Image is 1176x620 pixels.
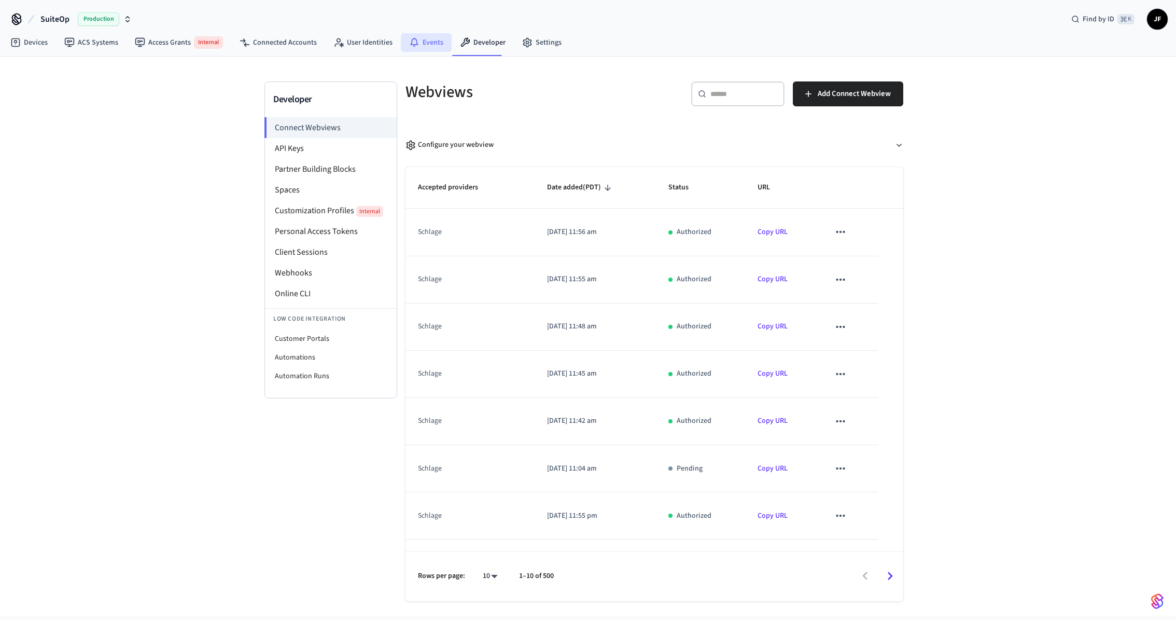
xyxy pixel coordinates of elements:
li: Customization Profiles [265,200,397,221]
a: Settings [514,33,570,52]
a: Copy URL [758,416,788,426]
a: Events [401,33,452,52]
li: Automations [265,348,397,367]
a: Copy URL [758,368,788,379]
div: schlage [418,463,512,474]
div: schlage [418,274,512,285]
li: Webhooks [265,263,397,283]
span: SuiteOp [40,13,69,25]
span: JF [1148,10,1167,29]
button: Go to next page [878,564,902,588]
div: schlage [418,416,512,426]
p: [DATE] 11:55 pm [547,511,643,521]
a: User Identities [325,33,401,52]
a: Copy URL [758,227,788,237]
div: schlage [418,511,512,521]
li: Low Code Integration [265,308,397,329]
li: Personal Access Tokens [265,221,397,242]
p: [DATE] 11:42 am [547,416,643,426]
div: schlage [418,368,512,379]
a: Connected Accounts [231,33,325,52]
p: [DATE] 11:45 am [547,368,643,379]
div: 10 [478,569,502,584]
p: Authorized [677,416,711,426]
button: Configure your webview [405,131,903,159]
span: Date added(PDT) [547,180,614,196]
span: Internal [194,36,223,49]
a: Developer [452,33,514,52]
span: Accepted providers [418,180,492,196]
a: Devices [2,33,56,52]
li: Customer Portals [265,329,397,348]
a: Access GrantsInternal [127,32,231,53]
p: Authorized [677,511,711,521]
a: Copy URL [758,463,788,474]
li: Automation Runs [265,367,397,385]
span: Status [668,180,702,196]
p: [DATE] 11:55 am [547,274,643,285]
p: Pending [677,463,703,474]
li: Connect Webviews [264,117,397,138]
p: Rows per page: [418,571,465,582]
div: schlage [418,321,512,332]
span: Production [78,12,119,26]
li: API Keys [265,138,397,159]
p: [DATE] 11:04 am [547,463,643,474]
button: Add Connect Webview [793,81,903,106]
div: Find by ID⌘ K [1063,10,1143,29]
a: ACS Systems [56,33,127,52]
p: [DATE] 11:48 am [547,321,643,332]
a: Copy URL [758,274,788,284]
span: Internal [356,206,383,217]
li: Online CLI [265,283,397,304]
p: [DATE] 11:56 am [547,227,643,238]
a: Copy URL [758,511,788,521]
p: Authorized [677,274,711,285]
button: JF [1147,9,1168,30]
li: Client Sessions [265,242,397,263]
p: Authorized [677,227,711,238]
h5: Webviews [405,81,648,103]
p: Authorized [677,321,711,332]
p: Authorized [677,368,711,379]
span: ⌘ K [1117,14,1135,24]
li: Partner Building Blocks [265,159,397,180]
span: URL [758,180,783,196]
div: Configure your webview [405,140,494,150]
li: Spaces [265,180,397,200]
h3: Developer [273,92,388,107]
span: Add Connect Webview [818,87,891,101]
img: SeamLogoGradient.69752ec5.svg [1151,593,1164,610]
span: Find by ID [1083,14,1114,24]
div: schlage [418,227,512,238]
a: Copy URL [758,321,788,332]
p: 1–10 of 500 [519,571,554,582]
